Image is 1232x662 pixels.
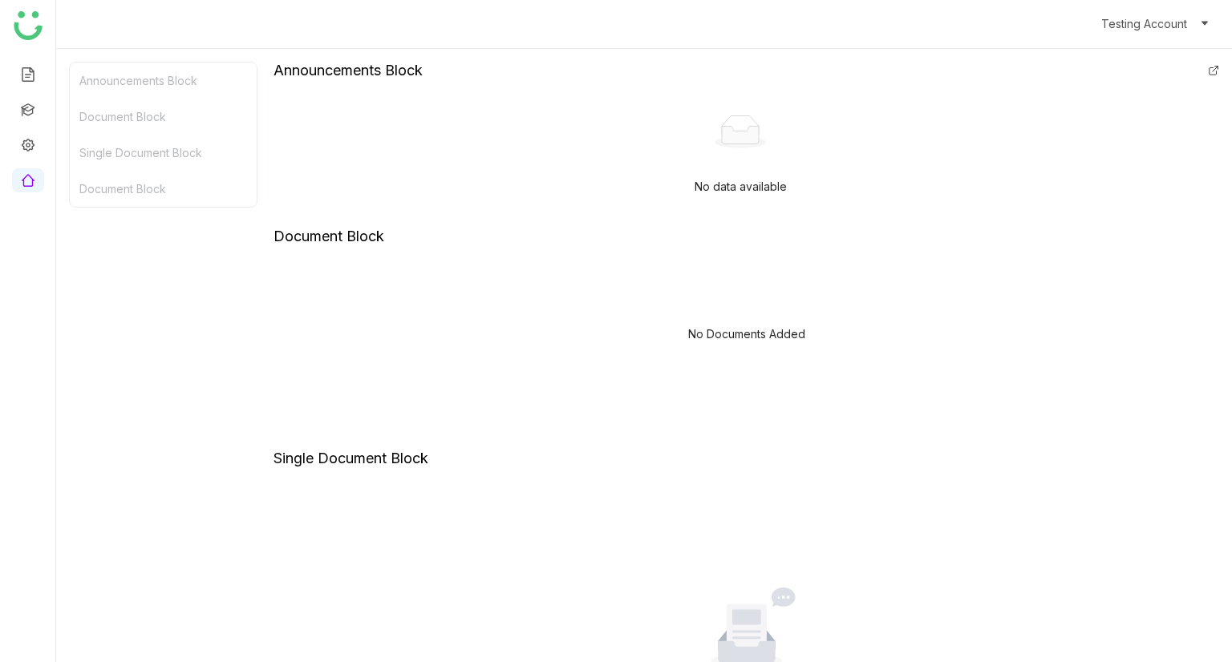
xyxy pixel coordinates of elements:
div: Document Block [274,228,384,244]
div: No Documents Added [688,327,805,341]
div: Document Block [70,171,257,207]
button: account_circleTesting Account [1072,11,1213,37]
span: Testing Account [1101,15,1187,33]
div: Single Document Block [274,450,428,466]
div: Single Document Block [70,135,257,171]
p: No data available [695,178,787,196]
div: Announcements Block [70,63,257,99]
div: Document Block [70,99,257,135]
i: account_circle [1076,14,1095,34]
img: logo [14,11,43,40]
div: Announcements Block [274,62,423,79]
